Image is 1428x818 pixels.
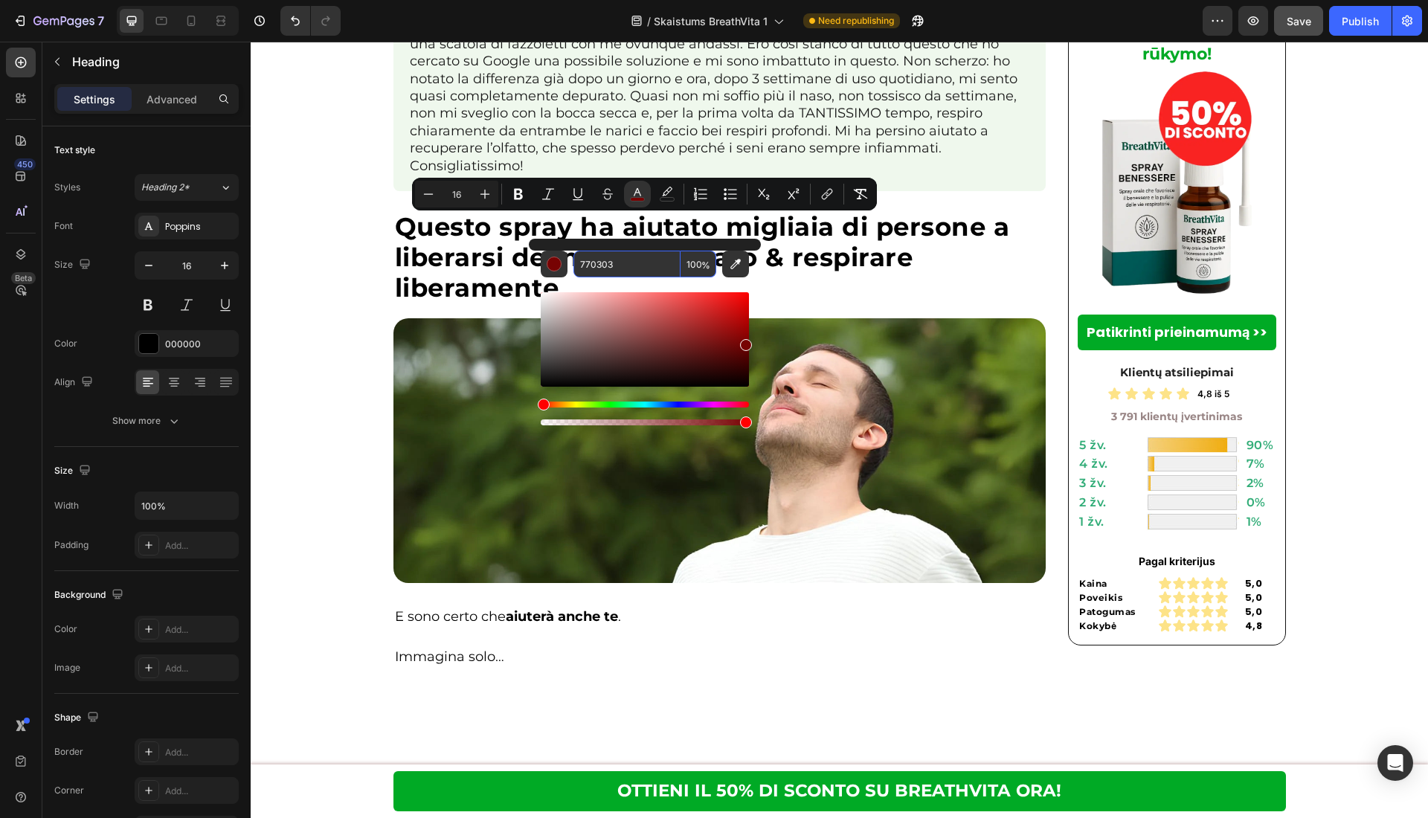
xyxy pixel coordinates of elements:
[994,415,1026,430] h2: 7%
[994,563,1012,577] strong: 5,0
[251,42,1428,818] iframe: Design area
[11,272,36,284] div: Beta
[165,785,235,798] div: Add...
[895,413,988,432] img: gempages_578032762192134844-556c8fcd-cff6-464d-940a-5c4c113e197c.webp
[135,492,238,519] input: Auto
[827,473,890,488] h2: Rich Text Editor. Editing area: main
[54,622,77,636] div: Color
[994,535,1012,549] strong: 5,0
[895,451,988,471] img: gempages_578032762192134844-881b0d1b-ca1c-47a7-9e15-999ebd9ad393.webp
[97,12,104,30] p: 7
[54,661,80,674] div: Image
[829,565,891,574] p: ⁠⁠⁠⁠⁠⁠⁠
[112,413,181,428] div: Show more
[827,415,890,430] h2: Rich Text Editor. Editing area: main
[827,396,890,410] h2: Rich Text Editor. Editing area: main
[74,91,115,107] p: Settings
[1329,6,1392,36] button: Publish
[54,144,95,157] div: Text style
[895,471,988,490] img: gempages_578032762192134844-2fc8b505-efc8-40cd-94fc-e697bbbff89c.webp
[836,282,1017,299] div: Rich Text Editor. Editing area: main
[888,513,965,526] strong: Pagal kriterijus
[165,220,235,234] div: Poppins
[829,550,872,561] strong: Poveikis
[54,255,94,275] div: Size
[827,434,890,449] h2: Rich Text Editor. Editing area: main
[827,578,892,590] h2: Rich Text Editor. Editing area: main
[836,281,1017,300] strong: Patikrinti prieinamumą >>
[829,564,885,575] strong: Patogumas
[847,28,1006,262] img: gempages_578032762192134844-8f795d09-849e-4b18-b9b6-f57387d0bfcd.webp
[827,454,890,468] h2: Rich Text Editor. Editing area: main
[945,345,1026,360] h2: Rich Text Editor. Editing area: main
[1377,745,1413,781] div: Open Intercom Messenger
[829,474,888,486] p: 1 žv.
[144,605,794,625] p: Immagina solo…
[829,397,888,409] p: 5 žv.
[994,549,1012,563] strong: 5,0
[1274,6,1323,36] button: Save
[144,565,794,585] p: E sono certo che .
[573,251,681,277] input: E.g FFFFFF
[829,578,866,589] strong: Kokybė
[54,181,80,194] div: Styles
[165,746,235,759] div: Add...
[54,408,239,434] button: Show more
[895,394,988,413] img: gempages_578032762192134844-e2d6a2ab-b760-4135-a793-aba383b49b6d.webp
[1342,13,1379,29] div: Publish
[143,730,1035,770] a: OTTIENI IL 50% DI SCONTO SU BREATHVITA ORA!
[827,366,1026,384] div: Rich Text Editor. Editing area: main
[367,738,811,761] p: OTTIENI IL 50% DI SCONTO SU BREATHVITA ORA!
[54,337,77,350] div: Color
[135,174,239,201] button: Heading 2*
[14,158,36,170] div: 450
[6,6,111,36] button: 7
[54,499,79,512] div: Width
[280,6,341,36] div: Undo/Redo
[165,539,235,553] div: Add...
[994,454,1026,468] h2: 0%
[818,14,894,28] span: Need republishing
[54,461,94,481] div: Size
[829,551,891,560] p: ⁠⁠⁠⁠⁠⁠⁠
[541,402,749,408] div: Hue
[54,219,73,233] div: Font
[895,432,988,451] img: gempages_578032762192134844-f5a724be-4543-4a04-87ef-b88b1e4b4eab.webp
[143,277,796,541] img: gempages_578032762192134844-21a31e2e-9765-40d1-b5b2-6c5f857fb223.webp
[829,537,891,546] p: ⁠⁠⁠⁠⁠⁠⁠
[143,169,796,263] h2: Questo spray ha aiutato migliaia di persone a liberarsi del muco ostinato & respirare liberamente
[947,347,1024,358] p: 4,8 iš 5
[647,13,651,29] span: /
[54,708,102,728] div: Shape
[701,257,710,274] span: %
[827,273,1026,308] a: Rich Text Editor. Editing area: main
[829,455,888,467] p: 2 žv.
[829,535,857,547] strong: Kaina
[994,577,1012,591] strong: 4,8
[141,181,190,194] span: Heading 2*
[829,579,891,588] p: ⁠⁠⁠⁠⁠⁠⁠
[829,436,888,448] p: 3 žv.
[165,623,235,637] div: Add...
[861,368,991,381] strong: 3 791 klientų įvertinimas
[654,13,768,29] span: Skaistums BreathVita 1
[255,567,367,583] strong: aiuterà anche te
[994,396,1026,410] h2: 90%
[54,538,89,552] div: Padding
[165,338,235,351] div: 000000
[827,564,892,576] h2: Rich Text Editor. Editing area: main
[994,473,1026,488] h2: 1%
[54,373,96,393] div: Align
[72,53,233,71] p: Heading
[827,535,892,547] h2: Rich Text Editor. Editing area: main
[827,321,1026,339] h2: Rich Text Editor. Editing area: main
[54,585,126,605] div: Background
[54,745,83,759] div: Border
[994,434,1026,449] h2: 2%
[829,416,888,428] p: 4 žv.
[147,91,197,107] p: Advanced
[827,550,892,561] h2: Rich Text Editor. Editing area: main
[829,513,1024,526] p: ⁠⁠⁠⁠⁠⁠⁠
[829,323,1024,338] p: ⁠⁠⁠⁠⁠⁠⁠
[54,784,84,797] div: Corner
